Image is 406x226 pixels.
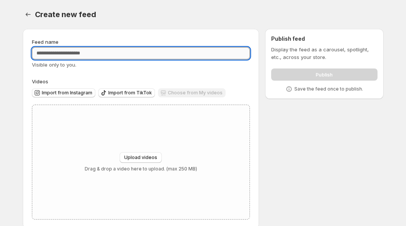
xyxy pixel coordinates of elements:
[271,35,377,43] h2: Publish feed
[23,9,33,20] button: Settings
[124,154,157,161] span: Upload videos
[32,62,76,68] span: Visible only to you.
[271,46,377,61] p: Display the feed as a carousel, spotlight, etc., across your store.
[32,88,95,97] button: Import from Instagram
[98,88,155,97] button: Import from TikTok
[35,10,96,19] span: Create new feed
[85,166,197,172] p: Drag & drop a video here to upload. (max 250 MB)
[32,78,48,84] span: Videos
[294,86,363,92] p: Save the feed once to publish.
[120,152,162,163] button: Upload videos
[32,39,58,45] span: Feed name
[108,90,152,96] span: Import from TikTok
[42,90,92,96] span: Import from Instagram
